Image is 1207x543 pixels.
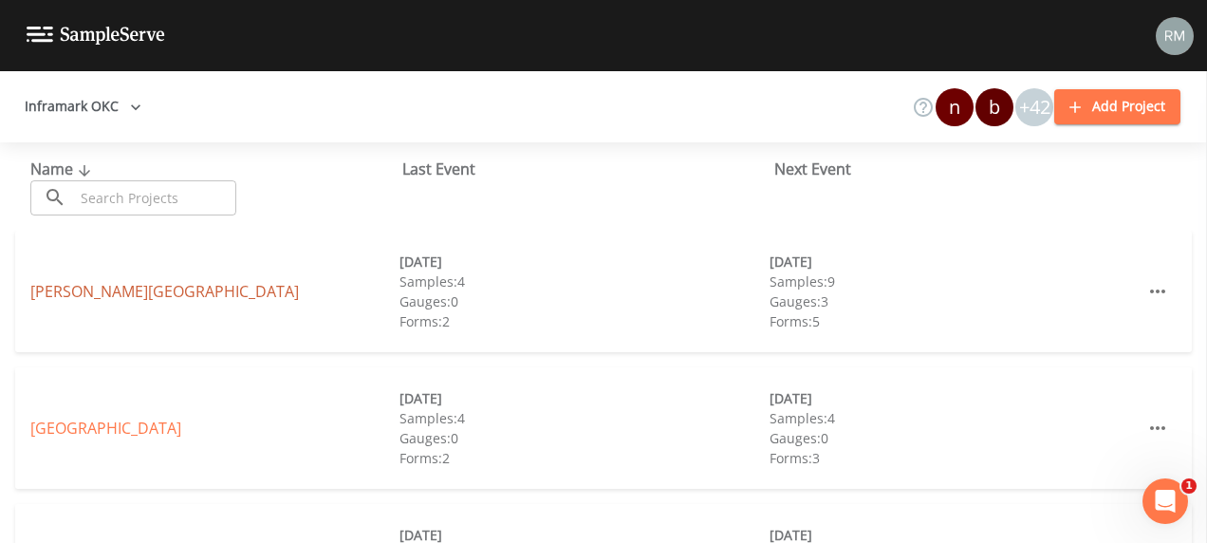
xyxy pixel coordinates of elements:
[1142,478,1188,524] iframe: Intercom live chat
[399,271,769,291] div: Samples: 4
[770,428,1139,448] div: Gauges: 0
[402,158,774,180] div: Last Event
[1181,478,1197,494] span: 1
[770,252,1139,271] div: [DATE]
[74,180,236,215] input: Search Projects
[770,291,1139,311] div: Gauges: 3
[770,448,1139,468] div: Forms: 3
[1156,17,1194,55] img: d250ce290b420ac1ac75bd936f5c1b60
[975,88,1014,126] div: bturner@inframark.com
[770,408,1139,428] div: Samples: 4
[770,311,1139,331] div: Forms: 5
[1015,88,1053,126] div: +42
[1054,89,1180,124] button: Add Project
[399,388,769,408] div: [DATE]
[936,88,974,126] div: n
[30,159,96,179] span: Name
[399,311,769,331] div: Forms: 2
[770,388,1139,408] div: [DATE]
[399,448,769,468] div: Forms: 2
[774,158,1146,180] div: Next Event
[399,408,769,428] div: Samples: 4
[30,281,299,302] a: [PERSON_NAME][GEOGRAPHIC_DATA]
[27,27,165,45] img: logo
[30,418,181,439] a: [GEOGRAPHIC_DATA]
[935,88,975,126] div: nicholas.wilson@inframark.com
[399,252,769,271] div: [DATE]
[17,89,149,124] button: Inframark OKC
[770,271,1139,291] div: Samples: 9
[399,291,769,311] div: Gauges: 0
[975,88,1013,126] div: b
[399,428,769,448] div: Gauges: 0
